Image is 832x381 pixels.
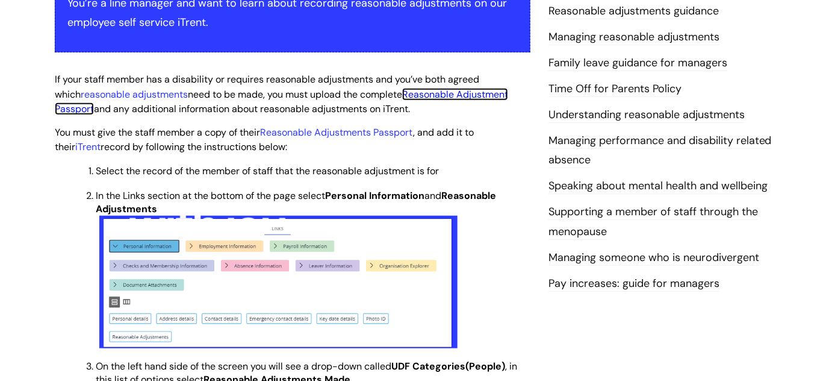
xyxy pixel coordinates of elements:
strong: Categories [412,360,465,373]
span: In the Links section at the bottom of the page select and [96,189,496,215]
strong: Reasonable Adjustments [96,189,496,215]
span: If your staff member has a disability or requires reasonable adjustments and you’ve both agreed w... [55,73,508,116]
strong: Personal Information [325,189,424,202]
a: Managing performance and disability related absence [548,133,772,168]
span: You must give the staff member a copy of their , and add it to their record by following the inst... [55,126,474,154]
a: Reasonable adjustments guidance [548,4,719,19]
a: Speaking about mental health and wellbeing [548,178,768,194]
span: Select the record of the member of staff that the reasonable adjustment is for [96,165,439,177]
a: Supporting a member of staff through the menopause [548,204,758,239]
img: bZ69HvAIpemooO9bkqs9yOfExa5Sl0oV2g.png [99,216,458,349]
a: Time Off for Parents Policy [548,81,681,97]
strong: (People) [465,360,505,373]
a: Understanding reasonable adjustments [548,107,745,123]
a: Pay increases: guide for managers [548,276,719,292]
a: Managing someone who is neurodivergent [548,250,759,266]
a: Family leave guidance for managers [548,55,727,71]
a: Reasonable Adjustments Passport [260,126,413,139]
a: reasonable adjustments [81,88,188,101]
a: iTrent [75,140,101,153]
a: Managing reasonable adjustments [548,30,719,45]
strong: UDF [391,360,410,373]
